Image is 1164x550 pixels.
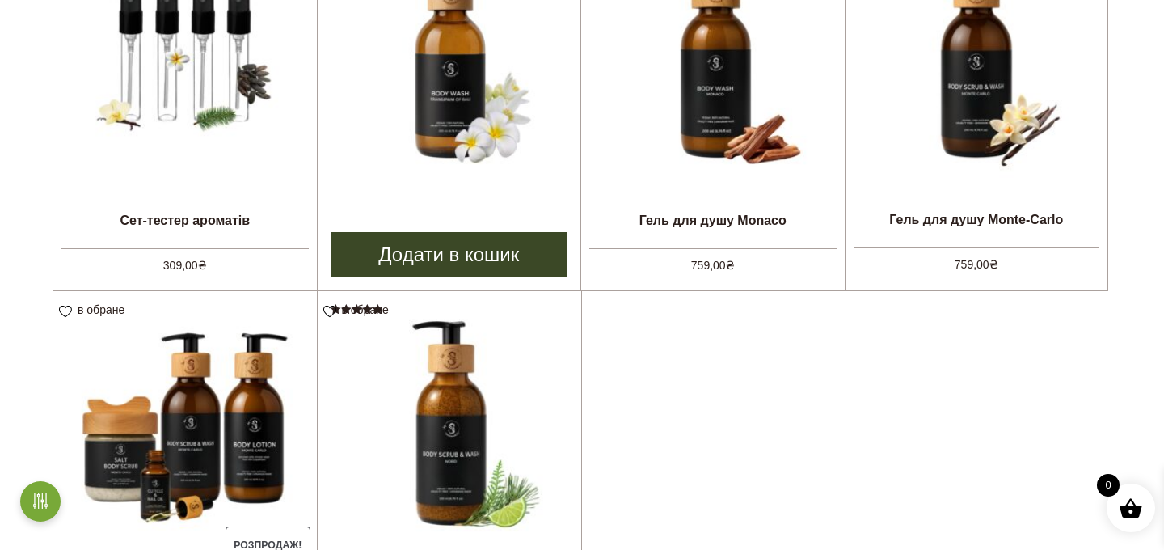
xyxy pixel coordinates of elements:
[163,259,207,272] bdi: 309,00
[846,199,1108,239] h2: Гель для душу Monte-Carlo
[342,303,389,316] span: в обране
[59,306,72,318] img: unfavourite.svg
[581,200,845,240] h2: Гель для душу Monaco
[323,306,336,318] img: unfavourite.svg
[198,259,207,272] span: ₴
[726,259,735,272] span: ₴
[989,258,998,271] span: ₴
[331,232,568,277] a: Додати в кошик: “Гель для душу Frangipani of Bali”
[691,259,735,272] bdi: 759,00
[323,303,394,316] a: в обране
[78,303,124,316] span: в обране
[59,303,130,316] a: в обране
[1097,474,1120,497] span: 0
[53,200,317,240] h2: Сет-тестер ароматів
[955,258,998,271] bdi: 759,00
